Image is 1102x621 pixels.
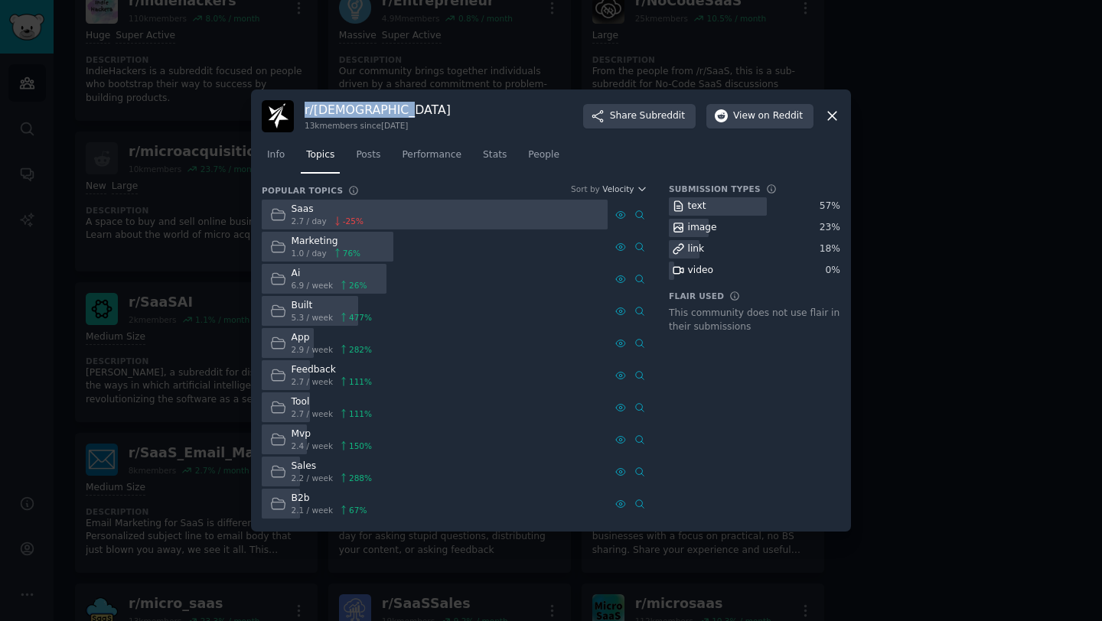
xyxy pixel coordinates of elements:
[292,280,334,291] span: 6.9 / week
[292,216,327,226] span: 2.7 / day
[349,280,367,291] span: 26 %
[478,143,512,174] a: Stats
[292,344,334,355] span: 2.9 / week
[292,492,367,506] div: B2b
[688,221,717,235] div: image
[349,441,372,451] span: 150 %
[292,473,334,483] span: 2.2 / week
[706,104,813,128] button: Viewon Reddit
[669,307,840,333] div: This community does not use flair in their submissions
[292,235,361,249] div: Marketing
[610,109,685,123] span: Share
[396,143,467,174] a: Performance
[349,505,367,515] span: 67 %
[292,408,334,419] span: 2.7 / week
[758,109,803,123] span: on Reddit
[349,376,372,387] span: 111 %
[305,102,451,118] h3: r/ [DEMOGRAPHIC_DATA]
[292,267,367,281] div: Ai
[528,148,559,162] span: People
[292,428,373,441] div: Mvp
[292,248,327,258] span: 1.0 / day
[292,363,373,377] div: Feedback
[292,441,334,451] span: 2.4 / week
[826,264,840,278] div: 0 %
[733,109,803,123] span: View
[483,148,507,162] span: Stats
[292,395,373,409] div: Tool
[262,100,294,132] img: SaaSMarketing
[292,331,373,345] div: App
[292,505,334,515] span: 2.1 / week
[343,248,360,258] span: 76 %
[402,148,461,162] span: Performance
[640,109,685,123] span: Subreddit
[356,148,380,162] span: Posts
[349,473,372,483] span: 288 %
[292,203,364,216] div: Saas
[688,200,706,213] div: text
[349,312,372,323] span: 477 %
[301,143,340,174] a: Topics
[262,143,290,174] a: Info
[292,312,334,323] span: 5.3 / week
[267,148,285,162] span: Info
[349,344,372,355] span: 282 %
[820,242,840,256] div: 18 %
[820,200,840,213] div: 57 %
[305,120,451,131] div: 13k members since [DATE]
[583,104,696,128] button: ShareSubreddit
[571,184,600,194] div: Sort by
[349,408,372,419] span: 111 %
[669,184,761,194] h3: Submission Types
[292,376,334,387] span: 2.7 / week
[306,148,334,162] span: Topics
[350,143,386,174] a: Posts
[262,185,343,196] h3: Popular Topics
[669,291,724,301] h3: Flair Used
[688,264,713,278] div: video
[343,216,364,226] span: -25 %
[602,184,647,194] button: Velocity
[292,460,373,473] div: Sales
[292,299,373,313] div: Built
[688,242,705,256] div: link
[523,143,565,174] a: People
[820,221,840,235] div: 23 %
[602,184,634,194] span: Velocity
